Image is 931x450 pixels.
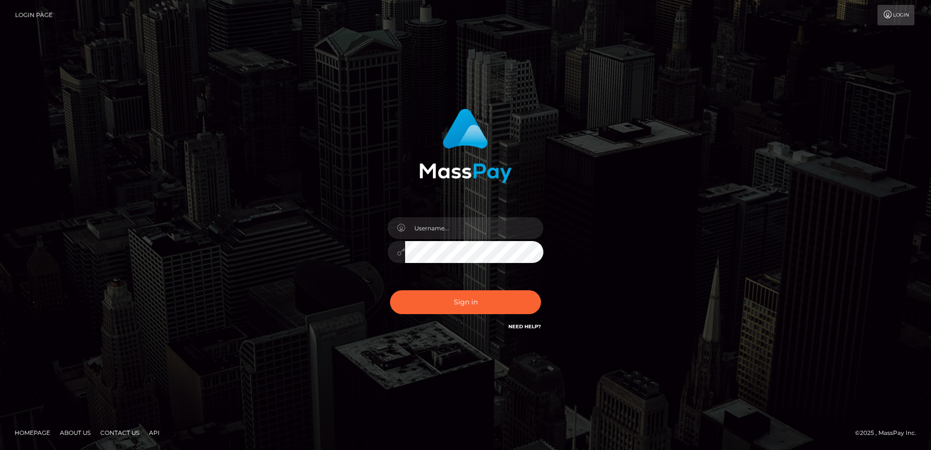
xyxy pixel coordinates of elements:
[405,217,543,239] input: Username...
[145,425,164,440] a: API
[96,425,143,440] a: Contact Us
[15,5,53,25] a: Login Page
[508,323,541,330] a: Need Help?
[855,428,924,438] div: © 2025 , MassPay Inc.
[877,5,914,25] a: Login
[419,109,512,183] img: MassPay Login
[11,425,54,440] a: Homepage
[56,425,94,440] a: About Us
[390,290,541,314] button: Sign in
